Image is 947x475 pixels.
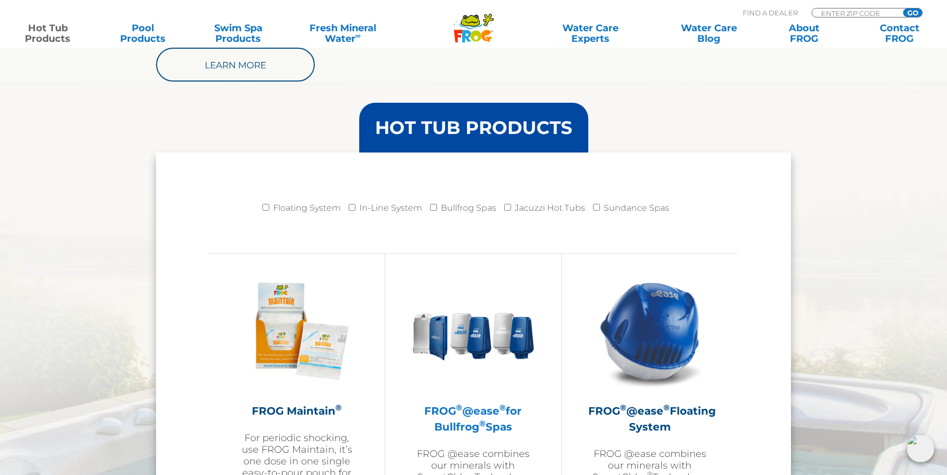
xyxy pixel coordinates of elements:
[588,403,712,435] h2: FROG @ease Floating System
[235,270,358,392] img: Frog_Maintain_Hero-2-v2-300x300.png
[672,23,746,44] a: Water CareBlog
[604,198,669,219] label: Sundance Spas
[499,402,506,413] sup: ®
[515,198,585,219] label: Jacuzzi Hot Tubs
[907,435,934,462] img: openIcon
[531,23,651,44] a: Water CareExperts
[273,198,341,219] label: Floating System
[235,403,358,419] h2: FROG Maintain
[11,23,85,44] a: Hot TubProducts
[296,23,389,44] a: Fresh MineralWater∞
[743,8,798,17] p: Find A Dealer
[106,23,180,44] a: PoolProducts
[412,403,534,435] h2: FROG @ease for Bullfrog Spas
[156,48,315,82] a: Learn More
[588,270,711,392] img: hot-tub-product-atease-system-300x300.png
[441,198,496,219] label: Bullfrog Spas
[456,402,462,413] sup: ®
[820,8,891,17] input: Zip Code Form
[359,198,422,219] label: In-Line System
[356,31,361,40] sup: ∞
[620,402,626,413] sup: ®
[479,418,486,428] sup: ®
[375,119,572,137] h3: HOT TUB PRODUCTS
[412,270,534,392] img: bullfrog-product-hero-300x300.png
[335,402,342,413] sup: ®
[201,23,275,44] a: Swim SpaProducts
[663,402,670,413] sup: ®
[862,23,936,44] a: ContactFROG
[767,23,841,44] a: AboutFROG
[903,8,922,17] input: GO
